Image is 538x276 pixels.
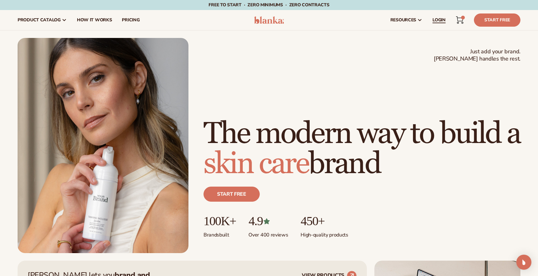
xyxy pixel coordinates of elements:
a: How It Works [72,10,117,30]
p: 4.9 [248,214,288,228]
a: LOGIN [427,10,451,30]
span: Just add your brand. [PERSON_NAME] handles the rest. [434,48,520,63]
div: Open Intercom Messenger [516,255,531,270]
h1: The modern way to build a brand [204,119,520,179]
p: Brands built [204,228,236,238]
span: product catalog [18,18,61,23]
span: pricing [122,18,139,23]
a: Start free [204,187,260,202]
p: 100K+ [204,214,236,228]
a: pricing [117,10,144,30]
span: Free to start · ZERO minimums · ZERO contracts [209,2,329,8]
span: How It Works [77,18,112,23]
p: Over 400 reviews [248,228,288,238]
img: Female holding tanning mousse. [18,38,188,253]
span: skin care [204,146,308,182]
span: 1 [463,16,463,19]
p: 450+ [301,214,348,228]
p: High-quality products [301,228,348,238]
span: resources [390,18,416,23]
a: product catalog [13,10,72,30]
a: resources [385,10,427,30]
span: LOGIN [432,18,446,23]
img: logo [254,16,284,24]
a: Start Free [474,13,520,27]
